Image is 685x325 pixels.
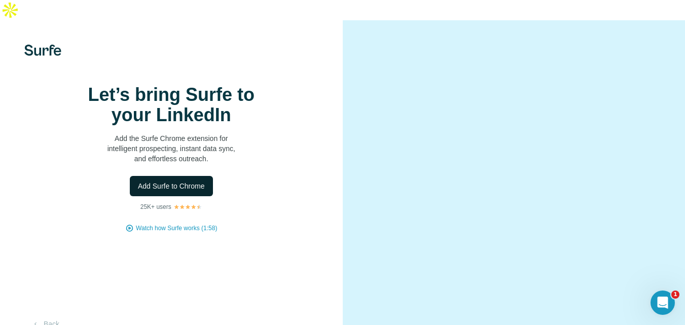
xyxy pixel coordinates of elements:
p: Add the Surfe Chrome extension for intelligent prospecting, instant data sync, and effortless out... [70,133,273,164]
button: Watch how Surfe works (1:58) [136,224,217,233]
span: 1 [671,291,679,299]
iframe: Intercom live chat [651,291,675,315]
span: Add Surfe to Chrome [138,181,205,191]
img: Surfe's logo [24,45,61,56]
p: 25K+ users [140,202,171,211]
button: Add Surfe to Chrome [130,176,213,196]
h1: Let’s bring Surfe to your LinkedIn [70,85,273,125]
img: Rating Stars [173,204,202,210]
